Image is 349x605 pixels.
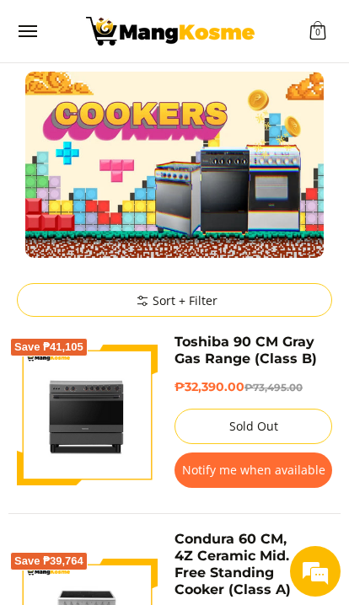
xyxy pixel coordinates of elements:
button: Notify me when available [174,452,332,488]
h6: ₱32,390.00 [174,380,332,396]
summary: Sort + Filter [17,283,332,317]
button: Sold Out [174,409,332,444]
a: Toshiba 90 CM Gray Gas Range (Class B) [174,334,317,367]
span: Save ₱41,105 [14,342,83,352]
img: Gas Cookers &amp; Rangehood l Mang Kosme: Home Appliances Warehouse Sale [86,17,255,46]
a: Condura 60 CM, 4Z Ceramic Mid. Free Standing Cooker (Class A) [174,531,291,597]
span: 0 [313,29,323,36]
del: ₱73,495.00 [244,382,303,394]
img: toshiba-90-cm-5-burner-gas-range-gray-full-view-mang-kosme [17,345,158,485]
span: Save ₱39,764 [14,556,83,566]
span: Sort + Filter [132,292,217,309]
